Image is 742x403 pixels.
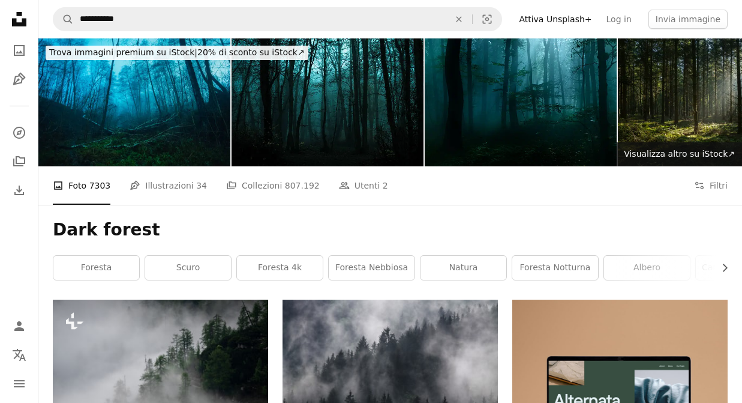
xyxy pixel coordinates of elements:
a: foresta [53,256,139,280]
button: Invia immagine [648,10,728,29]
h1: Dark forest [53,219,728,241]
img: Spettrale scuro al chiaro di luna di notte nella foresta [425,38,617,166]
a: Accedi / Registrati [7,314,31,338]
div: 20% di sconto su iStock ↗ [46,46,308,60]
button: Lingua [7,343,31,367]
a: Illustrazioni 34 [130,166,207,205]
a: Collezioni [7,150,31,174]
button: scorri la lista a destra [714,256,728,280]
a: Illustrazioni [7,67,31,91]
span: 34 [196,179,207,192]
button: Filtri [694,166,728,205]
a: Utenti 2 [339,166,388,205]
span: 807.192 [285,179,320,192]
a: alberi coperti da un denso fumo [283,366,498,377]
a: Log in [599,10,639,29]
a: foresta nebbiosa [329,256,414,280]
button: Elimina [446,8,472,31]
img: caduta nei boschi [232,38,423,166]
a: Esplora [7,121,31,145]
a: Foto [7,38,31,62]
button: Ricerca visiva [473,8,501,31]
a: Foresta notturna [512,256,598,280]
a: Una foresta in una giornata nebbiosa [53,366,268,377]
button: Cerca su Unsplash [53,8,74,31]
span: Trova immagini premium su iStock | [49,47,197,57]
a: scuro [145,256,231,280]
a: albero [604,256,690,280]
span: 2 [383,179,388,192]
a: Cronologia download [7,178,31,202]
a: Visualizza altro su iStock↗ [617,142,742,166]
a: Collezioni 807.192 [226,166,320,205]
form: Trova visual in tutto il sito [53,7,502,31]
span: Visualizza altro su iStock ↗ [624,149,735,159]
a: Trova immagini premium su iStock|20% di sconto su iStock↗ [38,38,316,67]
a: Foresta 4k [237,256,323,280]
img: Fog in forest [38,38,230,166]
a: Attiva Unsplash+ [512,10,599,29]
button: Menu [7,372,31,396]
a: natura [420,256,506,280]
